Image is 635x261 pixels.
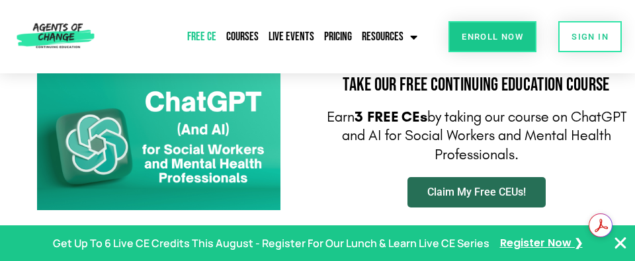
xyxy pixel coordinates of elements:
button: Close Banner [613,235,628,251]
a: Courses [223,22,262,52]
a: Free CE [184,22,220,52]
a: Enroll Now [448,21,536,52]
h2: Take Our FREE Continuing Education Course [324,76,628,94]
nav: Menu [135,22,421,52]
a: Pricing [321,22,355,52]
p: Get Up To 6 Live CE Credits This August - Register For Our Lunch & Learn Live CE Series [53,234,489,253]
span: Enroll Now [462,32,523,41]
a: Register Now ❯ [500,234,583,253]
a: Live Events [265,22,317,52]
a: Resources [359,22,421,52]
a: Claim My Free CEUs! [407,177,546,207]
span: Claim My Free CEUs! [427,187,526,198]
a: SIGN IN [558,21,622,52]
span: SIGN IN [571,32,609,41]
b: 3 FREE CEs [355,108,427,126]
p: Earn by taking our course on ChatGPT and AI for Social Workers and Mental Health Professionals. [324,108,628,165]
